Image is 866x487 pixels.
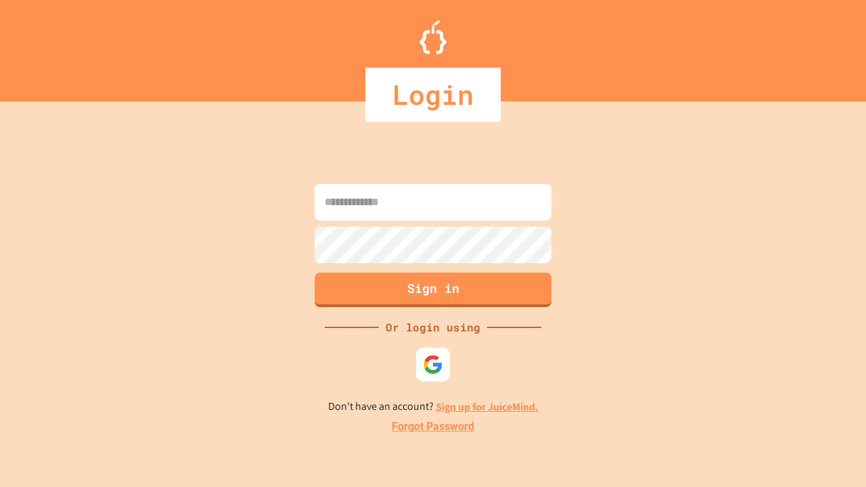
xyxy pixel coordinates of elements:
[436,400,539,414] a: Sign up for JuiceMind.
[315,273,551,307] button: Sign in
[392,419,474,435] a: Forgot Password
[328,398,539,415] p: Don't have an account?
[419,20,447,54] img: Logo.svg
[423,354,443,375] img: google-icon.svg
[365,68,501,122] div: Login
[379,319,487,335] div: Or login using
